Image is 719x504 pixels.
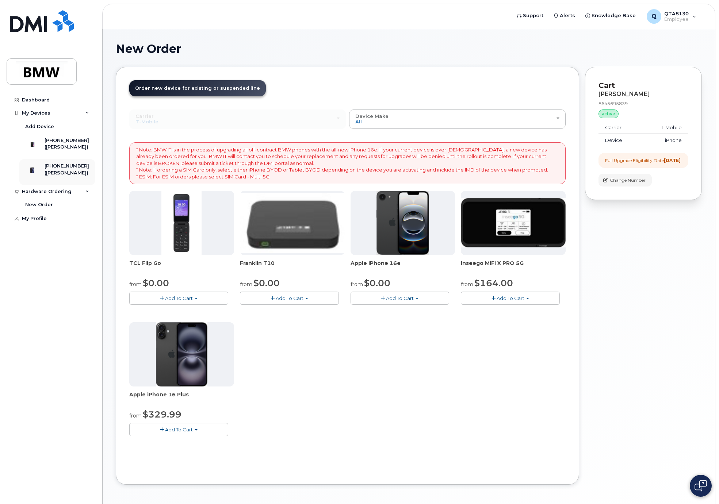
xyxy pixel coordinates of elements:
[598,109,619,118] div: active
[129,259,234,274] div: TCL Flip Go
[461,259,566,274] div: Inseego MiFi X PRO 5G
[240,259,345,274] div: Franklin T10
[598,174,652,186] button: Change Number
[240,193,345,253] img: t10.jpg
[598,134,641,147] td: Device
[240,292,339,304] button: Add To Cart
[355,119,362,124] span: All
[351,259,455,274] div: Apple iPhone 16e
[351,281,363,288] small: from
[253,278,280,288] span: $0.00
[165,295,193,301] span: Add To Cart
[598,100,688,107] div: 8645695839
[156,322,207,386] img: iphone_16_plus.png
[143,409,181,420] span: $329.99
[610,177,646,184] span: Change Number
[136,146,559,180] p: * Note: BMW IT is in the process of upgrading all off-contract BMW phones with the all-new iPhone...
[461,292,560,304] button: Add To Cart
[135,85,260,91] span: Order new device for existing or suspended line
[664,158,681,163] strong: [DATE]
[351,292,450,304] button: Add To Cart
[364,278,390,288] span: $0.00
[605,157,681,163] div: Full Upgrade Eligibility Date
[129,412,142,419] small: from
[376,191,429,255] img: iphone16e.png
[276,295,303,301] span: Add To Cart
[474,278,513,288] span: $164.00
[240,281,252,288] small: from
[165,427,193,432] span: Add To Cart
[355,113,389,119] span: Device Make
[129,391,234,405] div: Apple iPhone 16 Plus
[129,281,142,288] small: from
[129,423,228,436] button: Add To Cart
[161,191,202,255] img: TCL_FLIP_MODE.jpg
[461,198,566,247] img: cut_small_inseego_5G.jpg
[386,295,414,301] span: Add To Cart
[116,42,702,55] h1: New Order
[497,295,524,301] span: Add To Cart
[349,109,566,128] button: Device Make All
[129,292,228,304] button: Add To Cart
[598,121,641,134] td: Carrier
[695,480,707,492] img: Open chat
[598,91,688,97] div: [PERSON_NAME]
[461,281,473,288] small: from
[641,134,688,147] td: iPhone
[143,278,169,288] span: $0.00
[598,80,688,91] p: Cart
[641,121,688,134] td: T-Mobile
